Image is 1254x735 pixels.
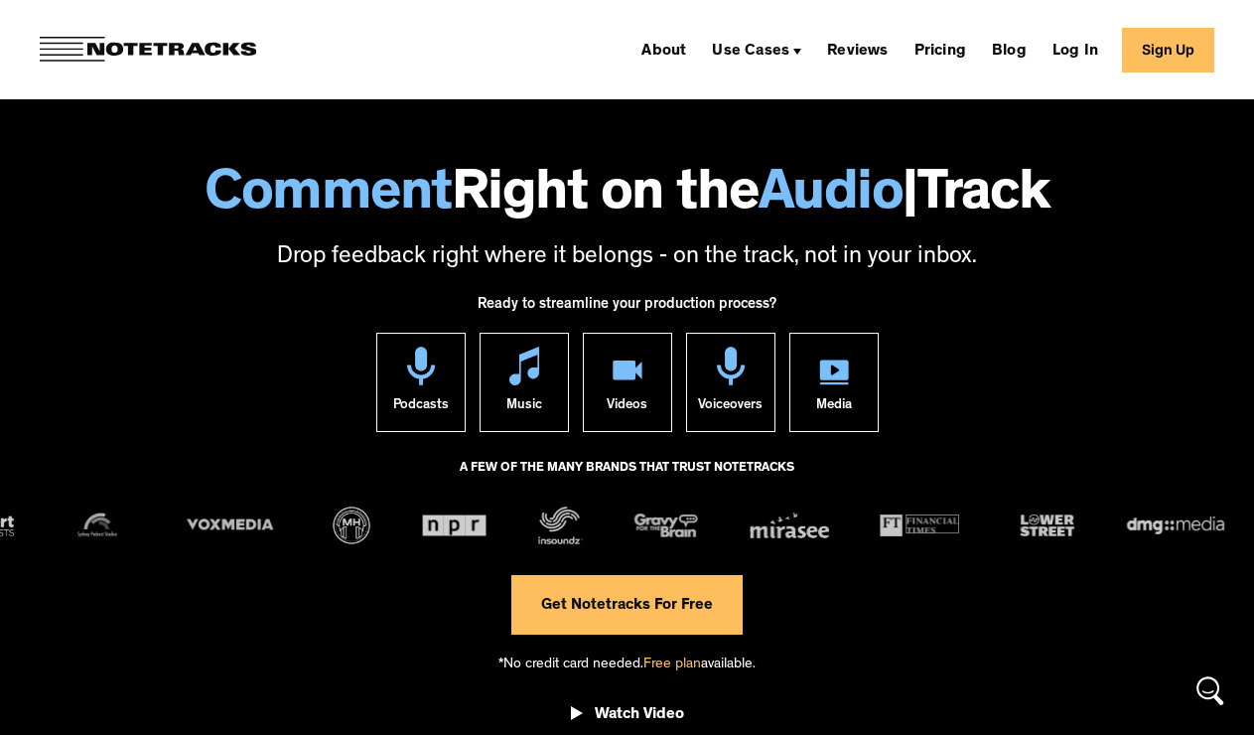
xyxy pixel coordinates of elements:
[376,333,466,432] a: Podcasts
[906,34,974,66] a: Pricing
[698,385,763,431] div: Voiceovers
[595,705,684,725] div: Watch Video
[903,169,917,226] span: |
[607,385,647,431] div: Videos
[20,169,1234,226] h1: Right on the Track
[633,34,694,66] a: About
[498,635,756,691] div: *No credit card needed. available.
[480,333,569,432] a: Music
[712,44,789,60] div: Use Cases
[460,452,794,506] div: A FEW OF THE MANY BRANDS THAT TRUST NOTETRACKS
[583,333,672,432] a: Videos
[20,241,1234,275] p: Drop feedback right where it belongs - on the track, not in your inbox.
[506,385,542,431] div: Music
[1045,34,1106,66] a: Log In
[1122,28,1214,73] a: Sign Up
[686,333,775,432] a: Voiceovers
[643,658,701,672] span: Free plan
[511,575,743,635] a: Get Notetracks For Free
[205,169,452,226] span: Comment
[478,285,776,333] div: Ready to streamline your production process?
[393,385,449,431] div: Podcasts
[1186,667,1234,715] div: Open Intercom Messenger
[759,169,904,226] span: Audio
[816,385,852,431] div: Media
[984,34,1035,66] a: Blog
[819,34,896,66] a: Reviews
[789,333,879,432] a: Media
[704,34,809,66] div: Use Cases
